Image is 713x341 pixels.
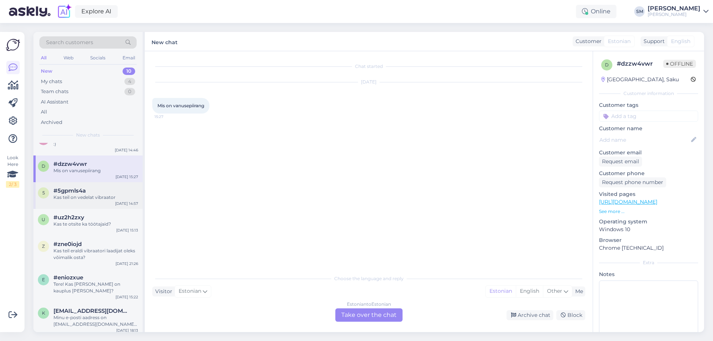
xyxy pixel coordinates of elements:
[76,132,100,138] span: New chats
[516,286,543,297] div: English
[599,226,698,233] p: Windows 10
[599,90,698,97] div: Customer information
[42,190,45,196] span: 5
[42,243,45,249] span: z
[157,103,204,108] span: Mis on vanusepiirang
[648,12,700,17] div: [PERSON_NAME]
[53,161,87,167] span: #dzzw4vwr
[599,218,698,226] p: Operating system
[599,111,698,122] input: Add a tag
[599,125,698,132] p: Customer name
[634,6,645,17] div: SM
[486,286,516,297] div: Estonian
[599,259,698,266] div: Extra
[599,244,698,252] p: Chrome [TECHNICAL_ID]
[115,174,138,180] div: [DATE] 15:27
[154,114,182,119] span: 15:27
[53,308,131,314] span: kristiina.aaslaid@gmail.com
[608,37,631,45] span: Estonian
[572,288,583,295] div: Me
[41,119,62,126] div: Archived
[152,63,585,70] div: Chat started
[599,101,698,109] p: Customer tags
[42,310,45,316] span: k
[53,214,84,221] span: #uz2h2zxy
[53,141,138,147] div: :)
[347,301,391,308] div: Estonian to Estonian
[671,37,690,45] span: English
[601,76,679,83] div: [GEOGRAPHIC_DATA], Saku
[115,294,138,300] div: [DATE] 15:22
[62,53,75,63] div: Web
[576,5,616,18] div: Online
[53,247,138,261] div: Kas teil eraldi vibraatori laadijat oleks võimalik osta?
[599,149,698,157] p: Customer email
[507,310,553,320] div: Archive chat
[41,98,68,106] div: AI Assistant
[115,261,138,266] div: [DATE] 21:26
[663,60,696,68] span: Offline
[53,274,83,281] span: #eniozxue
[617,59,663,68] div: # dzzw4vwr
[599,136,690,144] input: Add name
[41,88,68,95] div: Team chats
[152,36,178,46] label: New chat
[124,88,135,95] div: 0
[115,201,138,206] div: [DATE] 14:57
[89,53,107,63] div: Socials
[53,194,138,201] div: Kas teil on vedelat vibraator
[547,288,562,294] span: Other
[6,154,19,188] div: Look Here
[648,6,709,17] a: [PERSON_NAME][PERSON_NAME]
[599,270,698,278] p: Notes
[115,147,138,153] div: [DATE] 14:46
[599,199,657,205] a: [URL][DOMAIN_NAME]
[124,78,135,85] div: 4
[41,78,62,85] div: My chats
[116,227,138,233] div: [DATE] 15:13
[53,187,86,194] span: #5gpmls4a
[75,5,118,18] a: Explore AI
[152,275,585,282] div: Choose the language and reply
[152,288,172,295] div: Visitor
[599,177,666,187] div: Request phone number
[599,157,642,167] div: Request email
[599,236,698,244] p: Browser
[335,308,403,322] div: Take over the chat
[121,53,137,63] div: Email
[6,181,19,188] div: 2 / 3
[152,79,585,85] div: [DATE]
[39,53,48,63] div: All
[123,68,135,75] div: 10
[648,6,700,12] div: [PERSON_NAME]
[605,62,609,68] span: d
[641,37,665,45] div: Support
[46,39,93,46] span: Search customers
[42,277,45,282] span: e
[599,190,698,198] p: Visited pages
[42,163,45,169] span: d
[56,4,72,19] img: explore-ai
[573,37,602,45] div: Customer
[179,287,201,295] span: Estonian
[53,314,138,328] div: Minu e-posti aadress on [EMAIL_ADDRESS][DOMAIN_NAME] kui võimalik siis suhtleme edasi e-kirja [PE...
[41,108,47,116] div: All
[53,167,138,174] div: Mis on vanusepiirang
[42,217,45,222] span: u
[556,310,585,320] div: Block
[116,328,138,333] div: [DATE] 18:13
[53,221,138,227] div: Kas te otsite ka töötajaid?
[53,241,82,247] span: #zne0iojd
[53,281,138,294] div: Tere! Kas [PERSON_NAME] on kauplus [PERSON_NAME]?
[599,170,698,177] p: Customer phone
[6,38,20,52] img: Askly Logo
[599,208,698,215] p: See more ...
[41,68,52,75] div: New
